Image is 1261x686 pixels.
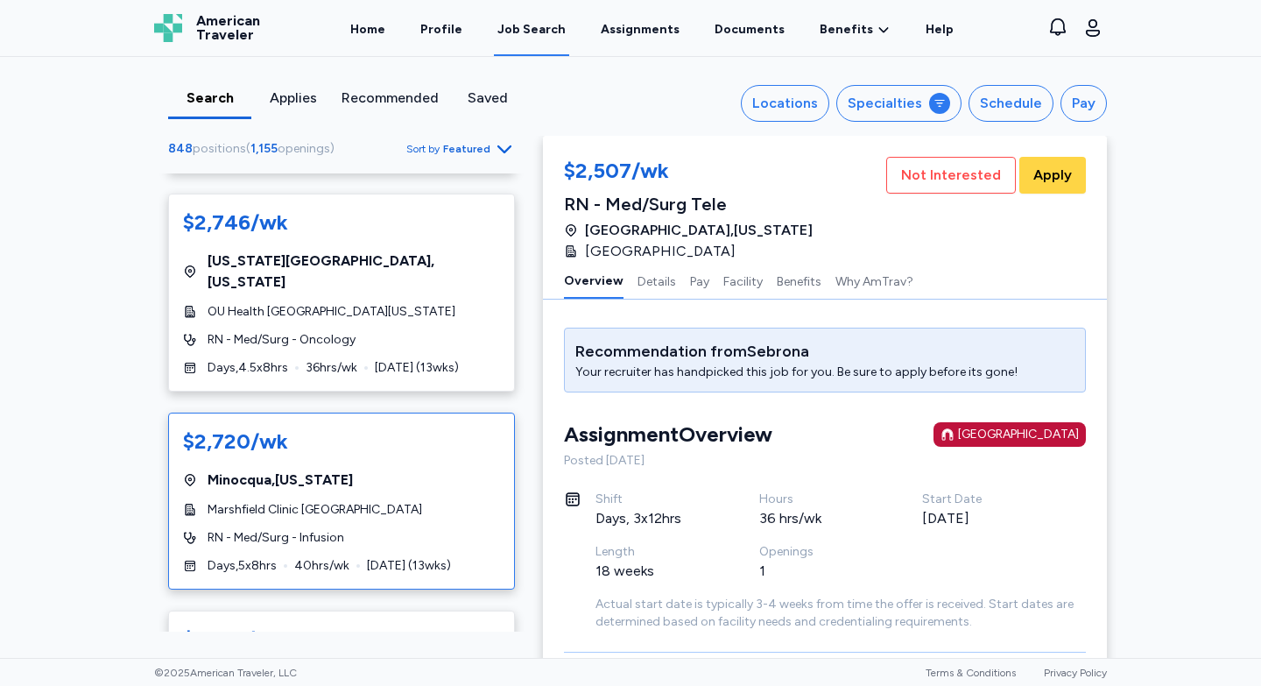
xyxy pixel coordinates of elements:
[585,220,813,241] span: [GEOGRAPHIC_DATA] , [US_STATE]
[208,359,288,377] span: Days , 4.5 x 8 hrs
[759,491,881,508] div: Hours
[168,141,193,156] span: 848
[575,339,1018,364] div: Recommendation from Sebrona
[690,262,709,299] button: Pay
[901,165,1001,186] span: Not Interested
[497,21,566,39] div: Job Search
[183,209,288,237] div: $2,746/wk
[1044,667,1107,679] a: Privacy Policy
[306,359,357,377] span: 36 hrs/wk
[836,85,962,122] button: Specialties
[752,93,818,114] div: Locations
[564,452,1086,470] div: Posted [DATE]
[926,667,1016,679] a: Terms & Conditions
[595,508,717,529] div: Days, 3x12hrs
[208,470,353,491] span: Minocqua , [US_STATE]
[848,93,922,114] div: Specialties
[208,331,356,349] span: RN - Med/Surg - Oncology
[595,596,1086,631] div: Actual start date is typically 3-4 weeks from time the offer is received. Start dates are determi...
[820,21,873,39] span: Benefits
[154,666,297,680] span: © 2025 American Traveler, LLC
[175,88,244,109] div: Search
[723,262,763,299] button: Facility
[208,557,277,575] span: Days , 5 x 8 hrs
[250,141,278,156] span: 1,155
[154,14,182,42] img: Logo
[208,501,422,519] span: Marshfield Clinic [GEOGRAPHIC_DATA]
[741,85,829,122] button: Locations
[208,303,455,321] span: OU Health [GEOGRAPHIC_DATA][US_STATE]
[835,262,913,299] button: Why AmTrav?
[278,141,330,156] span: openings
[777,262,821,299] button: Benefits
[196,14,260,42] span: American Traveler
[759,561,881,582] div: 1
[208,251,500,293] span: [US_STATE][GEOGRAPHIC_DATA] , [US_STATE]
[183,428,288,456] div: $2,720/wk
[886,157,1016,194] button: Not Interested
[193,141,246,156] span: positions
[375,359,459,377] span: [DATE] ( 13 wks)
[759,508,881,529] div: 36 hrs/wk
[564,262,623,299] button: Overview
[922,491,1044,508] div: Start Date
[564,157,813,188] div: $2,507/wk
[922,508,1044,529] div: [DATE]
[759,543,881,561] div: Openings
[595,561,717,582] div: 18 weeks
[564,192,813,216] div: RN - Med/Surg Tele
[958,426,1079,443] div: [GEOGRAPHIC_DATA]
[575,364,1018,381] div: Your recruiter has handpicked this job for you. Be sure to apply before its gone!
[453,88,522,109] div: Saved
[443,142,490,156] span: Featured
[595,543,717,561] div: Length
[494,2,569,56] a: Job Search
[367,557,451,575] span: [DATE] ( 13 wks)
[1060,85,1107,122] button: Pay
[406,138,515,159] button: Sort byFeatured
[820,21,891,39] a: Benefits
[969,85,1053,122] button: Schedule
[1033,165,1072,186] span: Apply
[342,88,439,109] div: Recommended
[638,262,676,299] button: Details
[258,88,328,109] div: Applies
[208,529,344,547] span: RN - Med/Surg - Infusion
[1019,157,1086,194] button: Apply
[980,93,1042,114] div: Schedule
[1072,93,1095,114] div: Pay
[183,626,284,654] div: $2,716/wk
[585,241,736,262] span: [GEOGRAPHIC_DATA]
[595,491,717,508] div: Shift
[406,142,440,156] span: Sort by
[564,421,772,449] div: Assignment Overview
[294,557,349,575] span: 40 hrs/wk
[168,140,342,158] div: ( )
